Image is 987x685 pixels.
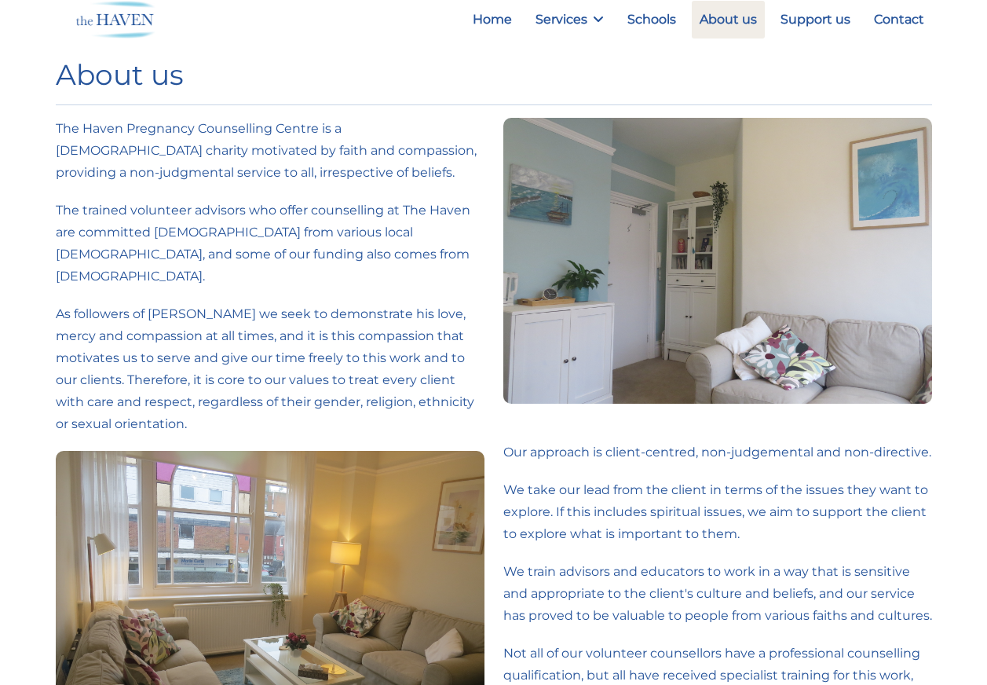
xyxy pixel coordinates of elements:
[465,1,520,38] a: Home
[56,303,484,435] p: As followers of [PERSON_NAME] we seek to demonstrate his love, mercy and compassion at all times,...
[773,1,858,38] a: Support us
[56,118,484,184] p: The Haven Pregnancy Counselling Centre is a [DEMOGRAPHIC_DATA] charity motivated by faith and com...
[692,1,765,38] a: About us
[503,479,932,545] p: We take our lead from the client in terms of the issues they want to explore. If this includes sp...
[866,1,932,38] a: Contact
[503,561,932,627] p: We train advisors and educators to work in a way that is sensitive and appropriate to the client'...
[620,1,684,38] a: Schools
[56,58,932,92] h1: About us
[528,1,612,38] a: Services
[56,200,484,288] p: The trained volunteer advisors who offer counselling at The Haven are committed [DEMOGRAPHIC_DATA...
[503,441,932,463] p: Our approach is client-centred, non-judgemental and non-directive.
[503,118,932,404] img: The Haven's counselling room from another angle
